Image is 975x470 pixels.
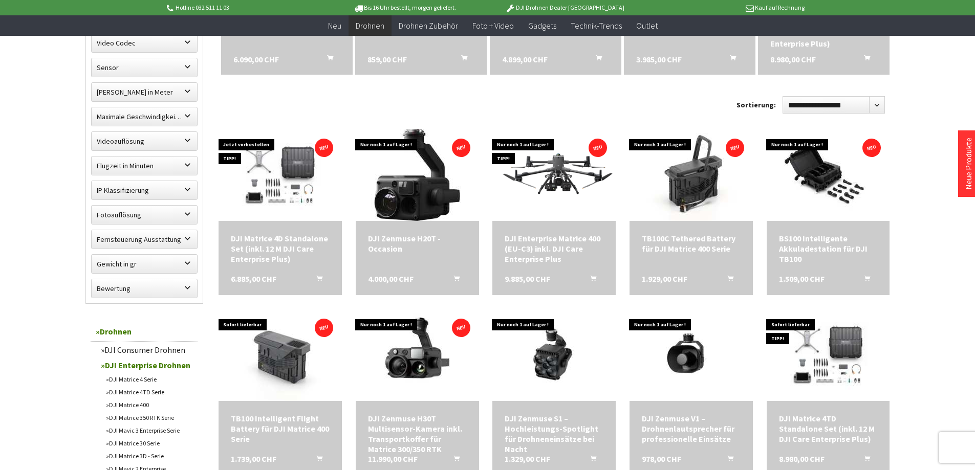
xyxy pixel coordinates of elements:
div: DJI Matrice 4TD Standalone Set (inkl. 12 M DJI Care Enterprise Plus) [779,413,878,444]
button: In den Warenkorb [449,53,473,66]
span: Drohnen [356,20,384,31]
a: DJI Matrice 4TD Standalone Set (inkl. 12 M DJI Care Enterprise Plus) 8.980,00 CHF In den Warenkorb [779,413,878,444]
img: DJI Zenmuse H30T Multisensor-Kamera inkl. Transportkoffer für Matrice 300/350 RTK [356,309,479,401]
span: Drohnen Zubehör [399,20,458,31]
button: In den Warenkorb [578,454,602,467]
a: DJI Matrice 4D Standalone Set (inkl. 12 M DJI Care Enterprise Plus) 6.885,00 CHF In den Warenkorb [231,233,330,264]
img: TB100 Intelligent Flight Battery für DJI Matrice 400 Serie [219,309,341,401]
button: In den Warenkorb [718,53,742,66]
button: In den Warenkorb [304,454,329,467]
a: Drohnen [91,321,198,342]
p: Bis 16 Uhr bestellt, morgen geliefert. [325,2,485,14]
span: 8.980,00 CHF [770,53,816,65]
button: In den Warenkorb [715,454,740,467]
span: 6.090,00 CHF [233,53,279,65]
label: Sortierung: [736,97,776,113]
a: DJI Zenmuse S1 – Hochleistungs-Spotlight für Drohneneinsätze bei Nacht 1.329,00 CHF In den Warenkorb [505,413,603,454]
img: BS100 Intelligente Akkuladestation für DJI TB100 [767,129,889,221]
a: Foto + Video [465,15,521,36]
button: In den Warenkorb [441,454,466,467]
a: DJI Enterprise Matrice 400 (EU-C3) inkl. DJI Care Enterprise Plus 9.885,00 CHF In den Warenkorb [505,233,603,264]
a: Neu [321,15,349,36]
span: Gadgets [528,20,556,31]
img: DJI Enterprise Matrice 400 (EU-C3) inkl. DJI Care Enterprise Plus [492,141,616,210]
a: DJI Matrice 350 RTK Serie [101,411,198,424]
label: Maximale Flughöhe in Meter [92,83,197,101]
button: In den Warenkorb [852,53,876,66]
a: DJI Zenmuse H20T - Occasion 4.000,00 CHF In den Warenkorb [368,233,467,254]
button: In den Warenkorb [583,53,608,66]
label: Fernsteuerung Ausstattung [92,230,197,249]
div: DJI Zenmuse H30T Multisensor-Kamera inkl. Transportkoffer für Matrice 300/350 RTK [368,413,467,454]
button: In den Warenkorb [852,274,876,287]
button: In den Warenkorb [852,454,876,467]
span: 4.000,00 CHF [368,274,414,284]
label: Bewertung [92,279,197,298]
p: Hotline 032 511 11 03 [165,2,325,14]
label: Fotoauflösung [92,206,197,224]
img: DJI Matrice 4D Standalone Set (inkl. 12 M DJI Care Enterprise Plus) [219,131,342,219]
button: In den Warenkorb [304,274,329,287]
div: TB100 Intelligent Flight Battery für DJI Matrice 400 Serie [231,413,330,444]
label: Gewicht in gr [92,255,197,273]
img: DJI Zenmuse V1 – Drohnenlautsprecher für professionelle Einsätze [630,309,752,401]
a: DJI Matrice 4TD Serie [101,386,198,398]
label: Video Codec [92,34,197,52]
p: DJI Drohnen Dealer [GEOGRAPHIC_DATA] [485,2,644,14]
label: Sensor [92,58,197,77]
img: DJI Zenmuse H20T - Occasion [371,129,463,221]
a: TB100 Intelligent Flight Battery für DJI Matrice 400 Serie 1.739,00 CHF In den Warenkorb [231,413,330,444]
span: 3.985,00 CHF [636,53,682,65]
a: TB100C Tethered Battery für DJI Matrice 400 Serie 1.929,00 CHF In den Warenkorb [642,233,741,254]
div: DJI Enterprise Matrice 400 (EU-C3) inkl. DJI Care Enterprise Plus [505,233,603,264]
label: Videoauflösung [92,132,197,150]
span: 11.990,00 CHF [368,454,418,464]
a: Drohnen [349,15,392,36]
div: DJI Zenmuse H20T - Occasion [368,233,467,254]
label: Flugzeit in Minuten [92,156,197,175]
div: TB100C Tethered Battery für DJI Matrice 400 Serie [642,233,741,254]
span: 978,00 CHF [642,454,681,464]
a: DJI Matrice 30 Serie [101,437,198,450]
a: DJI Zenmuse V1 – Drohnenlautsprecher für professionelle Einsätze 978,00 CHF In den Warenkorb [642,413,741,444]
a: Gadgets [521,15,564,36]
img: TB100C Tethered Battery für DJI Matrice 400 Serie [630,129,752,221]
button: In den Warenkorb [578,274,602,287]
span: 1.929,00 CHF [642,274,687,284]
a: DJI Matrice 400 [101,398,198,411]
a: DJI Enterprise Drohnen [96,357,198,373]
div: DJI Zenmuse V1 – Drohnenlautsprecher für professionelle Einsätze [642,413,741,444]
div: BS100 Intelligente Akkuladestation für DJI TB100 [779,233,878,264]
span: 4.899,00 CHF [502,53,548,65]
img: DJI Zenmuse S1 – Hochleistungs-Spotlight für Drohneneinsätze bei Nacht [493,309,616,401]
span: 859,00 CHF [367,53,407,65]
span: 1.509,00 CHF [779,274,825,284]
a: DJI Matrice 3D - Serie [101,450,198,462]
button: In den Warenkorb [715,274,740,287]
a: Neue Produkte [963,138,973,190]
span: 6.885,00 CHF [231,274,276,284]
a: DJI Mavic 3 Enterprise Serie [101,424,198,437]
span: Foto + Video [472,20,514,31]
label: IP Klassifizierung [92,181,197,199]
a: Drohnen Zubehör [392,15,465,36]
a: DJI Zenmuse H30T Multisensor-Kamera inkl. Transportkoffer für Matrice 300/350 RTK 11.990,00 CHF I... [368,413,467,454]
a: DJI Matrice 4 Serie [101,373,198,386]
div: DJI Matrice 4D Standalone Set (inkl. 12 M DJI Care Enterprise Plus) [231,233,330,264]
a: Outlet [629,15,665,36]
span: Neu [328,20,341,31]
button: In den Warenkorb [315,53,339,66]
button: In den Warenkorb [441,274,466,287]
a: BS100 Intelligente Akkuladestation für DJI TB100 1.509,00 CHF In den Warenkorb [779,233,878,264]
span: Technik-Trends [571,20,622,31]
span: Outlet [636,20,658,31]
p: Kauf auf Rechnung [645,2,805,14]
a: Technik-Trends [564,15,629,36]
span: 8.980,00 CHF [779,454,825,464]
a: DJI Consumer Drohnen [96,342,198,357]
div: DJI Zenmuse S1 – Hochleistungs-Spotlight für Drohneneinsätze bei Nacht [505,413,603,454]
span: 9.885,00 CHF [505,274,550,284]
img: DJI Matrice 4TD Standalone Set (inkl. 12 M DJI Care Enterprise Plus) [767,310,890,399]
span: 1.329,00 CHF [505,454,550,464]
span: 1.739,00 CHF [231,454,276,464]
